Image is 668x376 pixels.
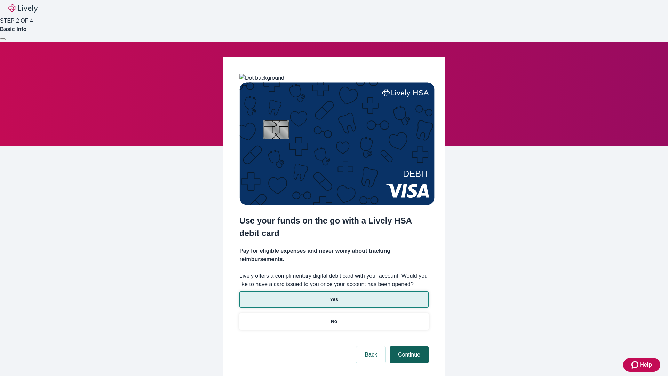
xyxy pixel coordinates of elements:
[239,272,429,289] label: Lively offers a complimentary digital debit card with your account. Would you like to have a card...
[331,318,337,325] p: No
[239,247,429,264] h4: Pay for eligible expenses and never worry about tracking reimbursements.
[330,296,338,303] p: Yes
[8,4,38,13] img: Lively
[623,358,660,372] button: Zendesk support iconHelp
[239,313,429,330] button: No
[631,361,640,369] svg: Zendesk support icon
[390,346,429,363] button: Continue
[356,346,385,363] button: Back
[239,74,284,82] img: Dot background
[239,214,429,240] h2: Use your funds on the go with a Lively HSA debit card
[239,82,435,205] img: Debit card
[640,361,652,369] span: Help
[239,291,429,308] button: Yes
